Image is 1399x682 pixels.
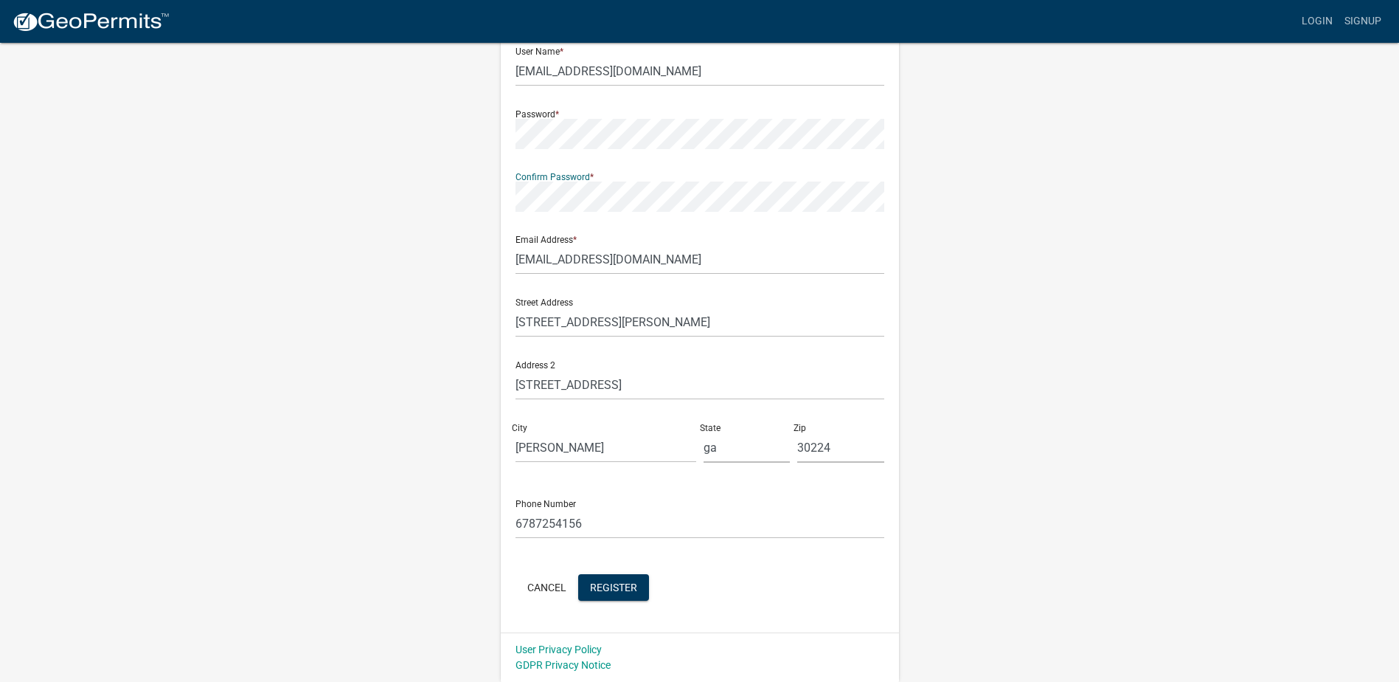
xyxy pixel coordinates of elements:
[515,574,578,601] button: Cancel
[590,581,637,593] span: Register
[578,574,649,601] button: Register
[1296,7,1339,35] a: Login
[515,644,602,655] a: User Privacy Policy
[1339,7,1387,35] a: Signup
[515,659,611,671] a: GDPR Privacy Notice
